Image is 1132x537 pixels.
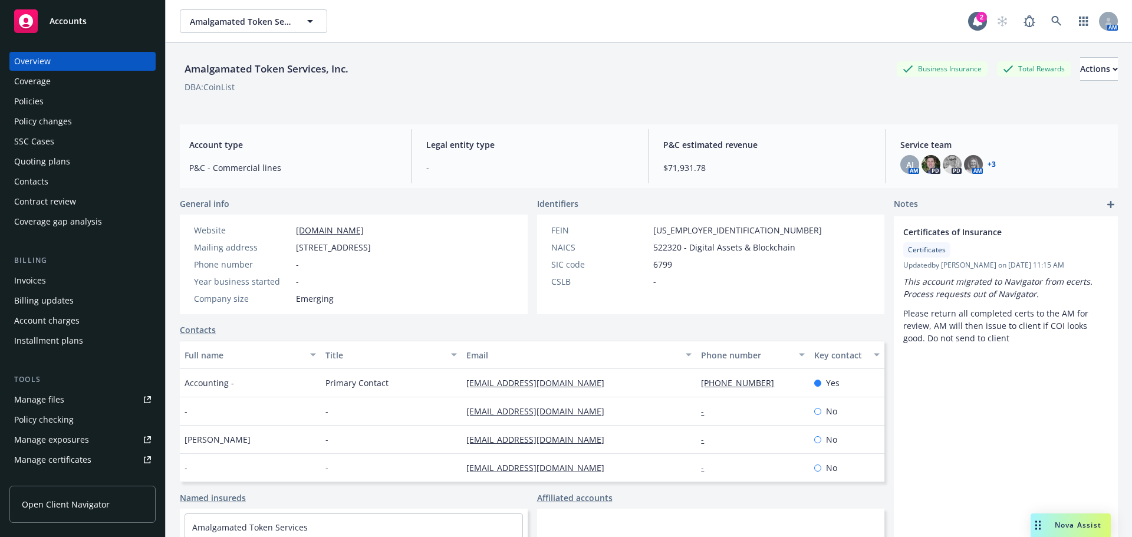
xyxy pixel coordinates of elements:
span: Accounting - [185,377,234,389]
span: Emerging [296,292,334,305]
a: Named insureds [180,492,246,504]
span: AJ [906,159,914,171]
span: Legal entity type [426,139,634,151]
div: SSC Cases [14,132,54,151]
a: [DOMAIN_NAME] [296,225,364,236]
a: - [701,406,713,417]
a: Contract review [9,192,156,211]
div: Email [466,349,679,361]
div: Phone number [194,258,291,271]
a: Policy checking [9,410,156,429]
a: Contacts [9,172,156,191]
img: photo [964,155,983,174]
span: $71,931.78 [663,162,871,174]
span: Certificates of Insurance [903,226,1078,238]
a: Manage exposures [9,430,156,449]
div: Coverage gap analysis [14,212,102,231]
span: Open Client Navigator [22,498,110,510]
span: [US_EMPLOYER_IDENTIFICATION_NUMBER] [653,224,822,236]
div: Installment plans [14,331,83,350]
span: Nova Assist [1055,520,1101,530]
a: Invoices [9,271,156,290]
button: Full name [180,341,321,369]
span: - [325,405,328,417]
a: [EMAIL_ADDRESS][DOMAIN_NAME] [466,434,614,445]
div: Total Rewards [997,61,1071,76]
a: - [701,434,713,445]
a: Switch app [1072,9,1095,33]
div: SIC code [551,258,649,271]
a: Manage files [9,390,156,409]
button: Nova Assist [1031,513,1111,537]
span: No [826,433,837,446]
a: - [701,462,713,473]
div: Manage claims [14,470,74,489]
div: FEIN [551,224,649,236]
div: Key contact [814,349,867,361]
a: Overview [9,52,156,71]
a: Coverage [9,72,156,91]
div: Billing [9,255,156,266]
span: No [826,462,837,474]
div: Certificates of InsuranceCertificatesUpdatedby [PERSON_NAME] on [DATE] 11:15 AMThis account migra... [894,216,1118,354]
a: Billing updates [9,291,156,310]
span: - [426,162,634,174]
div: Account charges [14,311,80,330]
span: Identifiers [537,197,578,210]
span: - [653,275,656,288]
div: Manage files [14,390,64,409]
div: CSLB [551,275,649,288]
span: Amalgamated Token Services, Inc. [190,15,292,28]
a: Search [1045,9,1068,33]
div: Company size [194,292,291,305]
div: Policy changes [14,112,72,131]
a: SSC Cases [9,132,156,151]
span: - [325,462,328,474]
div: Business Insurance [897,61,988,76]
span: 6799 [653,258,672,271]
a: Account charges [9,311,156,330]
div: Actions [1080,58,1118,80]
div: Policy checking [14,410,74,429]
div: Mailing address [194,241,291,253]
a: Quoting plans [9,152,156,171]
span: - [325,433,328,446]
div: Drag to move [1031,513,1045,537]
a: add [1104,197,1118,212]
div: Invoices [14,271,46,290]
a: [EMAIL_ADDRESS][DOMAIN_NAME] [466,406,614,417]
span: General info [180,197,229,210]
a: [PHONE_NUMBER] [701,377,784,388]
a: Policies [9,92,156,111]
span: - [185,405,187,417]
div: Contacts [14,172,48,191]
div: Quoting plans [14,152,70,171]
div: Amalgamated Token Services, Inc. [180,61,353,77]
span: Certificates [908,245,946,255]
button: Amalgamated Token Services, Inc. [180,9,327,33]
span: Primary Contact [325,377,389,389]
span: Notes [894,197,918,212]
div: Overview [14,52,51,71]
div: Contract review [14,192,76,211]
a: Installment plans [9,331,156,350]
div: Coverage [14,72,51,91]
span: Accounts [50,17,87,26]
span: P&C - Commercial lines [189,162,397,174]
div: Tools [9,374,156,386]
div: Billing updates [14,291,74,310]
a: +3 [988,161,996,168]
a: Manage claims [9,470,156,489]
a: Amalgamated Token Services [192,522,308,533]
div: Website [194,224,291,236]
span: Yes [826,377,840,389]
button: Actions [1080,57,1118,81]
span: [STREET_ADDRESS] [296,241,371,253]
div: 2 [976,12,987,22]
a: [EMAIL_ADDRESS][DOMAIN_NAME] [466,377,614,388]
span: Service team [900,139,1108,151]
a: Report a Bug [1018,9,1041,33]
img: photo [943,155,962,174]
a: Coverage gap analysis [9,212,156,231]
